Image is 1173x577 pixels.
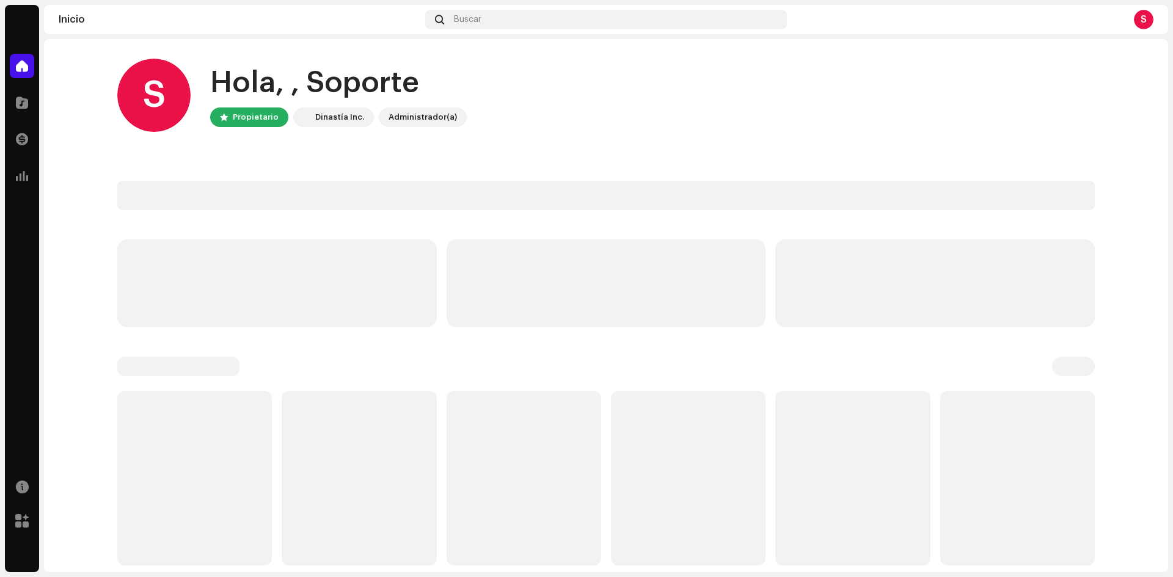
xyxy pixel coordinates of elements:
div: S [117,59,191,132]
img: 48257be4-38e1-423f-bf03-81300282f8d9 [296,110,310,125]
div: Administrador(a) [389,110,457,125]
div: Dinastía Inc. [315,110,364,125]
div: Hola, , Soporte [210,64,467,103]
div: S [1134,10,1153,29]
div: Inicio [59,15,420,24]
div: Propietario [233,110,279,125]
span: Buscar [454,15,481,24]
